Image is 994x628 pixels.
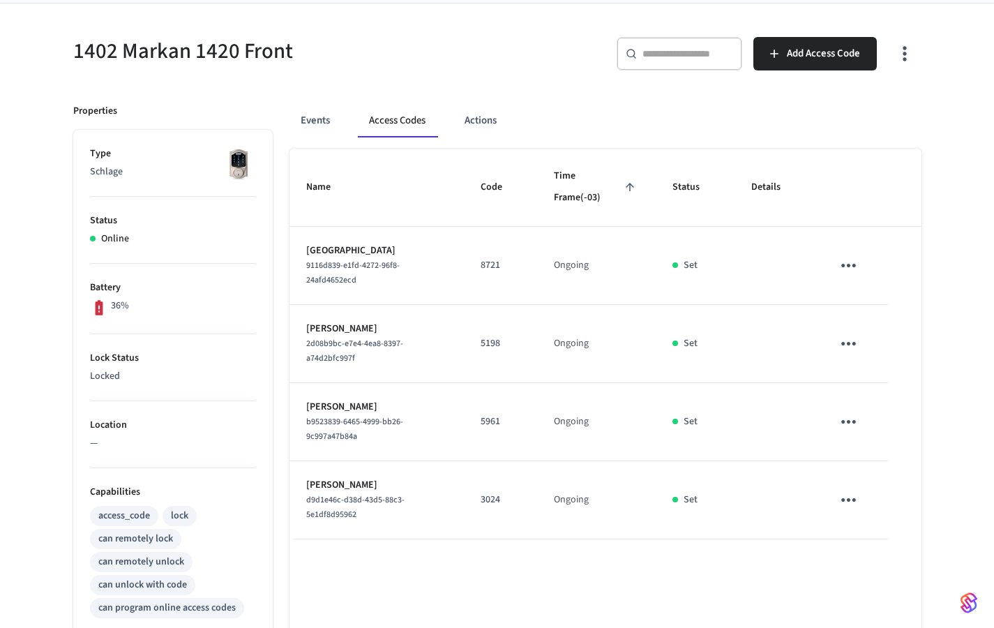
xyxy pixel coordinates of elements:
[537,383,656,461] td: Ongoing
[358,104,437,137] button: Access Codes
[481,493,520,507] p: 3024
[90,214,256,228] p: Status
[537,227,656,305] td: Ongoing
[101,232,129,246] p: Online
[684,258,698,273] p: Set
[90,436,256,451] p: —
[289,104,921,137] div: ant example
[98,601,236,615] div: can program online access codes
[306,400,447,414] p: [PERSON_NAME]
[554,165,640,209] span: Time Frame(-03)
[453,104,508,137] button: Actions
[98,509,150,523] div: access_code
[306,322,447,336] p: [PERSON_NAME]
[306,494,405,521] span: d9d1e46c-d38d-43d5-88c3-5e1df8d95962
[684,414,698,429] p: Set
[90,147,256,161] p: Type
[171,509,188,523] div: lock
[753,37,877,70] button: Add Access Code
[90,281,256,295] p: Battery
[111,299,129,313] p: 36%
[73,37,489,66] h5: 1402 Markan 1420 Front
[90,485,256,500] p: Capabilities
[90,369,256,384] p: Locked
[537,461,656,539] td: Ongoing
[672,177,718,198] span: Status
[751,177,799,198] span: Details
[306,177,349,198] span: Name
[684,336,698,351] p: Set
[90,165,256,179] p: Schlage
[481,414,520,429] p: 5961
[481,336,520,351] p: 5198
[306,244,447,258] p: [GEOGRAPHIC_DATA]
[787,45,860,63] span: Add Access Code
[90,351,256,366] p: Lock Status
[684,493,698,507] p: Set
[221,147,256,181] img: Schlage Sense Smart Deadbolt with Camelot Trim, Front
[961,592,977,614] img: SeamLogoGradient.69752ec5.svg
[481,177,520,198] span: Code
[306,338,403,364] span: 2d08b9bc-e7e4-4ea8-8397-a74d2bfc997f
[537,305,656,383] td: Ongoing
[90,418,256,433] p: Location
[98,555,184,569] div: can remotely unlock
[306,478,447,493] p: [PERSON_NAME]
[289,104,341,137] button: Events
[289,149,921,539] table: sticky table
[98,578,187,592] div: can unlock with code
[306,260,400,286] span: 9116d839-e1fd-4272-96f8-24afd4652ecd
[306,416,403,442] span: b9523839-6465-4999-bb26-9c997a47b84a
[73,104,117,119] p: Properties
[481,258,520,273] p: 8721
[98,532,173,546] div: can remotely lock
